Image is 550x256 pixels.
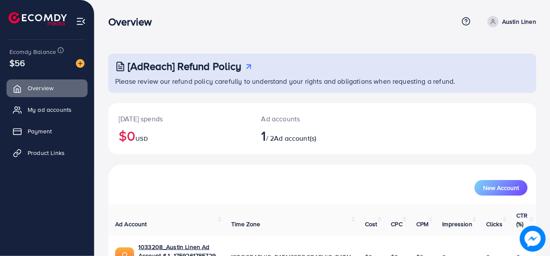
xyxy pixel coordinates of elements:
p: [DATE] spends [119,114,241,124]
span: My ad accounts [28,105,72,114]
span: New Account [483,185,519,191]
span: CPM [416,220,428,228]
span: Clicks [486,220,503,228]
h2: / 2 [261,127,348,144]
span: Product Links [28,149,65,157]
span: USD [135,134,148,143]
span: Time Zone [231,220,260,228]
h3: Overview [108,16,159,28]
img: image [76,59,85,68]
span: $56 [9,57,25,69]
h2: $0 [119,127,241,144]
a: My ad accounts [6,101,88,118]
img: menu [76,16,86,26]
a: Overview [6,79,88,97]
a: Austin Linen [484,16,536,27]
span: Payment [28,127,52,136]
a: Payment [6,123,88,140]
span: Ad Account [115,220,147,228]
span: Ad account(s) [274,133,316,143]
img: logo [9,12,67,25]
img: image [522,228,544,250]
h3: [AdReach] Refund Policy [128,60,242,73]
a: Product Links [6,144,88,161]
span: Impression [442,220,472,228]
span: Ecomdy Balance [9,47,56,56]
span: Overview [28,84,53,92]
button: New Account [475,180,528,196]
span: CTR (%) [516,211,528,228]
p: Ad accounts [261,114,348,124]
span: Cost [365,220,377,228]
span: CPC [391,220,402,228]
p: Austin Linen [502,16,536,27]
p: Please review our refund policy carefully to understand your rights and obligations when requesti... [115,76,531,86]
span: 1 [261,126,266,145]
